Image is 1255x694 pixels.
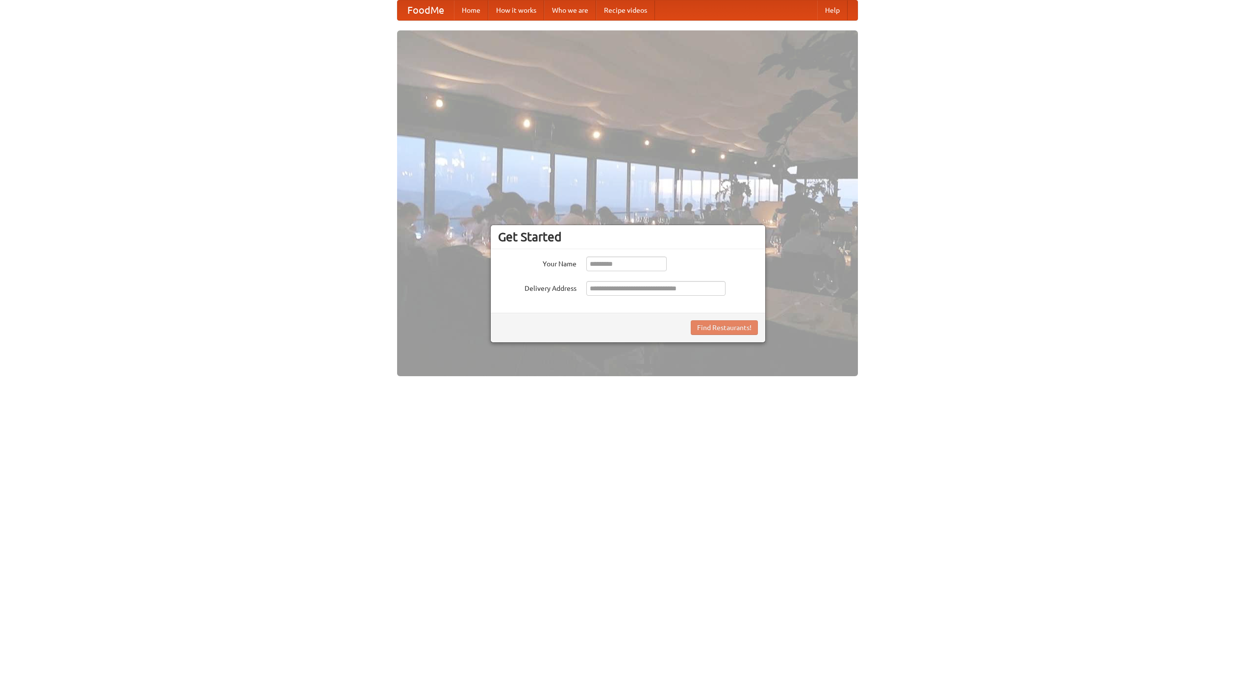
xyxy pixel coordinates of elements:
a: Help [817,0,848,20]
a: Who we are [544,0,596,20]
label: Your Name [498,257,577,269]
label: Delivery Address [498,281,577,293]
a: Home [454,0,488,20]
a: FoodMe [398,0,454,20]
button: Find Restaurants! [691,320,758,335]
a: How it works [488,0,544,20]
a: Recipe videos [596,0,655,20]
h3: Get Started [498,230,758,244]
